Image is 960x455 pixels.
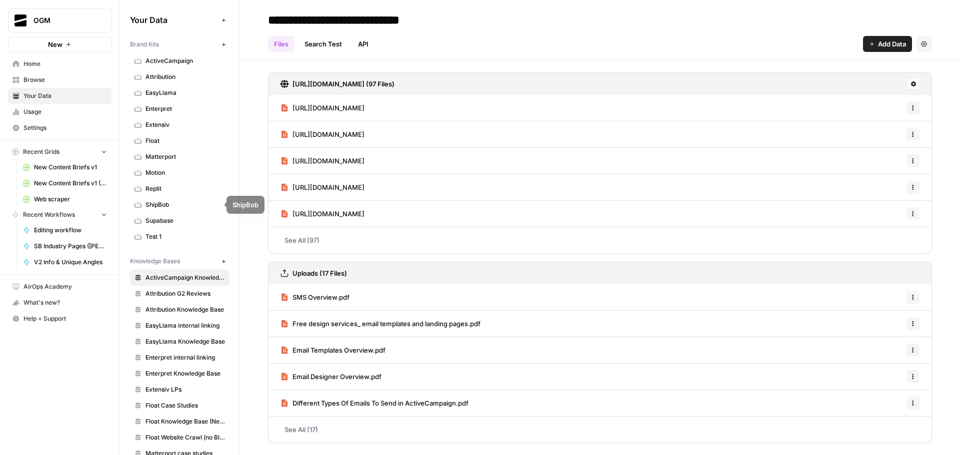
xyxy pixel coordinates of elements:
[23,59,107,68] span: Home
[280,364,381,390] a: Email Designer Overview.pdf
[8,311,111,327] button: Help + Support
[8,37,111,52] button: New
[130,414,229,430] a: Float Knowledge Base (New)
[23,282,107,291] span: AirOps Academy
[145,168,225,177] span: Motion
[18,191,111,207] a: Web scraper
[145,401,225,410] span: Float Case Studies
[145,200,225,209] span: ShipBob
[280,95,364,121] a: [URL][DOMAIN_NAME]
[292,268,347,278] h3: Uploads (17 Files)
[145,353,225,362] span: Enterpret internal linking
[130,318,229,334] a: EasyLlama internal linking
[145,72,225,81] span: Attribution
[145,305,225,314] span: Attribution Knowledge Base
[130,133,229,149] a: Float
[145,337,225,346] span: EasyLlama Knowledge Base
[130,165,229,181] a: Motion
[145,232,225,241] span: Test 1
[280,121,364,147] a: [URL][DOMAIN_NAME]
[292,292,349,302] span: SMS Overview.pdf
[145,56,225,65] span: ActiveCampaign
[130,117,229,133] a: Extensiv
[130,213,229,229] a: Supabase
[145,152,225,161] span: Matterport
[280,73,394,95] a: [URL][DOMAIN_NAME] (97 Files)
[23,107,107,116] span: Usage
[34,195,107,204] span: Web scraper
[8,144,111,159] button: Recent Grids
[280,174,364,200] a: [URL][DOMAIN_NAME]
[130,430,229,446] a: Float Website Crawl (no Blog)
[130,40,159,49] span: Brand Kits
[8,56,111,72] a: Home
[145,88,225,97] span: EasyLlama
[130,286,229,302] a: Attribution G2 Reviews
[145,136,225,145] span: Float
[298,36,348,52] a: Search Test
[145,120,225,129] span: Extensiv
[8,295,111,310] div: What's new?
[130,270,229,286] a: ActiveCampaign Knowledge Base
[8,295,111,311] button: What's new?
[145,273,225,282] span: ActiveCampaign Knowledge Base
[34,258,107,267] span: V2 Info & Unique Angles
[23,123,107,132] span: Settings
[8,8,111,33] button: Workspace: OGM
[8,279,111,295] a: AirOps Academy
[268,417,932,443] a: See All (17)
[145,417,225,426] span: Float Knowledge Base (New)
[8,207,111,222] button: Recent Workflows
[130,197,229,213] a: ShipBob
[34,242,107,251] span: SB Industry Pages ([PERSON_NAME] v3)
[11,11,29,29] img: OGM Logo
[18,238,111,254] a: SB Industry Pages ([PERSON_NAME] v3)
[130,302,229,318] a: Attribution Knowledge Base
[280,311,480,337] a: Free design services_ email templates and landing pages.pdf
[23,75,107,84] span: Browse
[292,182,364,192] span: [URL][DOMAIN_NAME]
[8,72,111,88] a: Browse
[280,201,364,227] a: [URL][DOMAIN_NAME]
[23,314,107,323] span: Help + Support
[34,163,107,172] span: New Content Briefs v1
[280,148,364,174] a: [URL][DOMAIN_NAME]
[34,179,107,188] span: New Content Briefs v1 (DUPLICATED FOR NEW CLIENTS)
[145,369,225,378] span: Enterpret Knowledge Base
[18,222,111,238] a: Editing workflow
[130,85,229,101] a: EasyLlama
[130,101,229,117] a: Enterpret
[48,39,62,49] span: New
[145,385,225,394] span: Extensiv LPs
[145,104,225,113] span: Enterpret
[130,382,229,398] a: Extensiv LPs
[8,120,111,136] a: Settings
[130,53,229,69] a: ActiveCampaign
[130,181,229,197] a: Replit
[145,184,225,193] span: Replit
[33,15,94,25] span: OGM
[130,69,229,85] a: Attribution
[292,398,468,408] span: Different Types Of Emails To Send in ActiveCampaign.pdf
[145,289,225,298] span: Attribution G2 Reviews
[863,36,912,52] button: Add Data
[352,36,374,52] a: API
[23,91,107,100] span: Your Data
[8,88,111,104] a: Your Data
[292,79,394,89] h3: [URL][DOMAIN_NAME] (97 Files)
[145,216,225,225] span: Supabase
[145,433,225,442] span: Float Website Crawl (no Blog)
[292,209,364,219] span: [URL][DOMAIN_NAME]
[280,262,347,284] a: Uploads (17 Files)
[130,149,229,165] a: Matterport
[34,226,107,235] span: Editing workflow
[130,229,229,245] a: Test 1
[292,372,381,382] span: Email Designer Overview.pdf
[878,39,906,49] span: Add Data
[23,210,75,219] span: Recent Workflows
[130,350,229,366] a: Enterpret internal linking
[280,337,385,363] a: Email Templates Overview.pdf
[130,14,217,26] span: Your Data
[280,390,468,416] a: Different Types Of Emails To Send in ActiveCampaign.pdf
[130,398,229,414] a: Float Case Studies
